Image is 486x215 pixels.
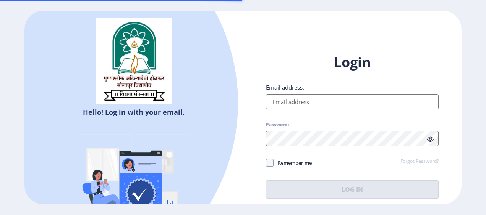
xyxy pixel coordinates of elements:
a: Forgot Password? [400,158,439,165]
label: Password: [266,122,289,128]
input: Email address [266,94,439,109]
h1: Login [266,53,439,71]
span: Remember me [274,158,312,167]
img: sulogo.png [96,18,172,104]
label: Email address: [266,83,304,91]
button: Log In [266,180,439,199]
